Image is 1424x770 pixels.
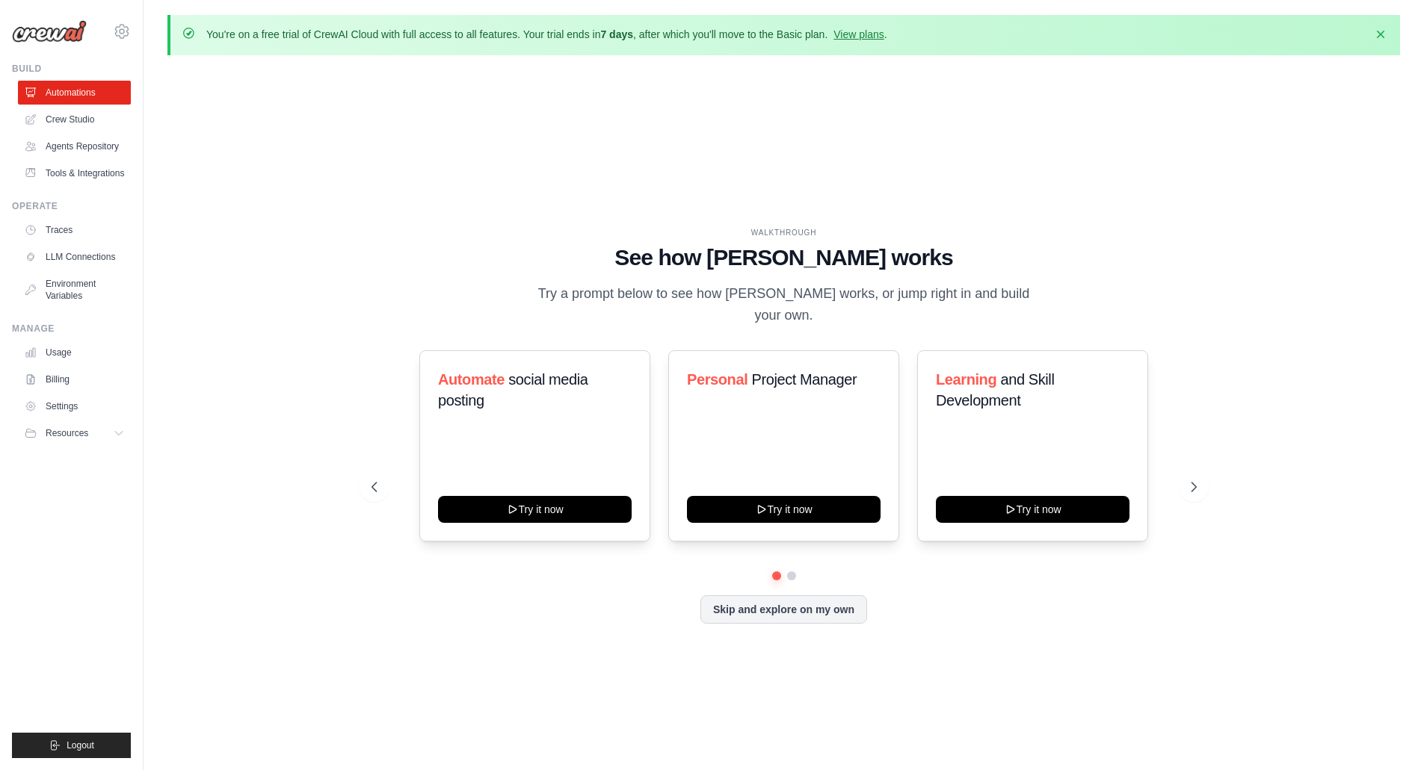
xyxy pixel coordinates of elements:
div: Operate [12,200,131,212]
strong: 7 days [600,28,633,40]
button: Try it now [936,496,1129,523]
span: Project Manager [751,371,857,388]
div: WALKTHROUGH [372,227,1197,238]
a: View plans [833,28,884,40]
button: Resources [18,421,131,445]
a: Billing [18,367,131,391]
button: Try it now [687,496,881,523]
button: Logout [12,733,131,758]
a: Environment Variables [18,272,131,308]
a: Crew Studio [18,108,131,131]
a: Traces [18,218,131,242]
span: Personal [687,371,748,388]
div: Build [12,63,131,75]
span: Learning [936,371,996,388]
button: Try it now [438,496,632,523]
p: Try a prompt below to see how [PERSON_NAME] works, or jump right in and build your own. [533,283,1035,327]
img: Logo [12,20,87,43]
a: Usage [18,341,131,364]
a: Automations [18,81,131,105]
a: Agents Repository [18,134,131,158]
a: LLM Connections [18,245,131,269]
a: Tools & Integrations [18,161,131,185]
p: You're on a free trial of CrewAI Cloud with full access to all features. Your trial ends in , aft... [206,27,887,42]
button: Skip and explore on my own [700,595,867,624]
h1: See how [PERSON_NAME] works [372,244,1197,271]
span: Resources [46,427,88,439]
div: Manage [12,323,131,335]
span: Logout [67,739,94,751]
span: Automate [438,371,505,388]
span: social media posting [438,371,588,409]
a: Settings [18,394,131,418]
